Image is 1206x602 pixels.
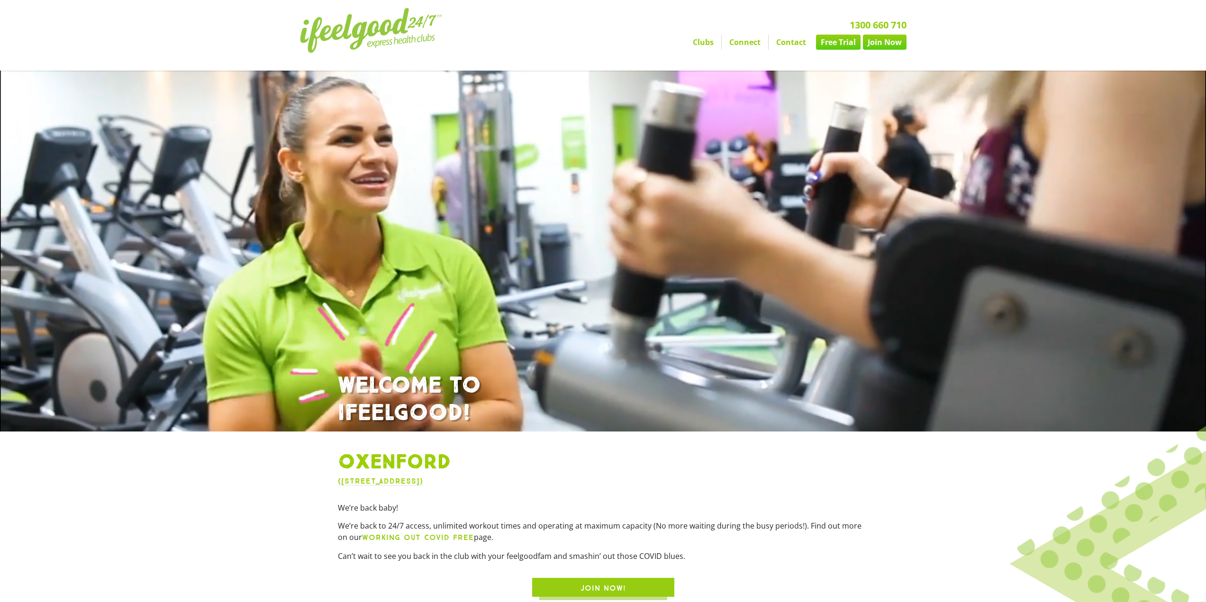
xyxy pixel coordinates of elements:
[338,450,869,475] h1: Oxenford
[816,35,861,50] a: Free Trial
[532,578,674,597] a: JOIN NOW!
[722,35,768,50] a: Connect
[850,18,907,31] a: 1300 660 710
[338,476,423,485] a: ([STREET_ADDRESS])
[338,502,869,513] p: We’re back baby!
[362,533,474,542] b: WORKING OUT COVID FREE
[863,35,907,50] a: Join Now
[338,520,869,543] p: We’re back to 24/7 access, unlimited workout times and operating at maximum capacity (No more wai...
[769,35,814,50] a: Contact
[580,583,626,594] span: JOIN NOW!
[338,372,869,427] h1: WELCOME TO IFEELGOOD!
[516,35,907,50] nav: Menu
[338,550,869,562] p: Can’t wait to see you back in the club with your feelgoodfam and smashin’ out those COVID blues.
[685,35,721,50] a: Clubs
[362,532,474,542] a: WORKING OUT COVID FREE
